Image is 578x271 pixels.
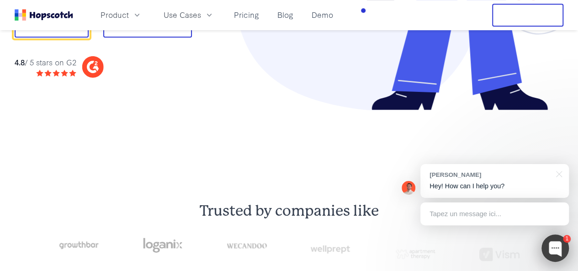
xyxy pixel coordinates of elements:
[274,7,297,22] a: Blog
[15,202,563,220] h2: Trusted by companies like
[430,170,551,179] div: [PERSON_NAME]
[227,243,267,249] img: wecandoo-logo
[15,7,89,37] button: Show me!
[15,9,73,21] a: Home
[95,7,147,22] button: Product
[395,249,435,259] img: png-apartment-therapy-house-studio-apartment-home
[420,202,569,225] div: Tapez un message ici...
[158,7,219,22] button: Use Cases
[479,248,520,261] img: vism logo
[15,57,25,67] strong: 4.8
[430,181,560,191] p: Hey! How can I help you?
[101,9,129,21] span: Product
[402,181,415,195] img: Mark Spera
[58,241,99,249] img: growthbar-logo
[492,4,563,27] button: Free Trial
[15,57,76,68] div: / 5 stars on G2
[143,235,183,256] img: loganix-logo
[308,7,337,22] a: Demo
[230,7,263,22] a: Pricing
[563,235,571,243] div: 1
[164,9,201,21] span: Use Cases
[311,244,351,255] img: wellprept logo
